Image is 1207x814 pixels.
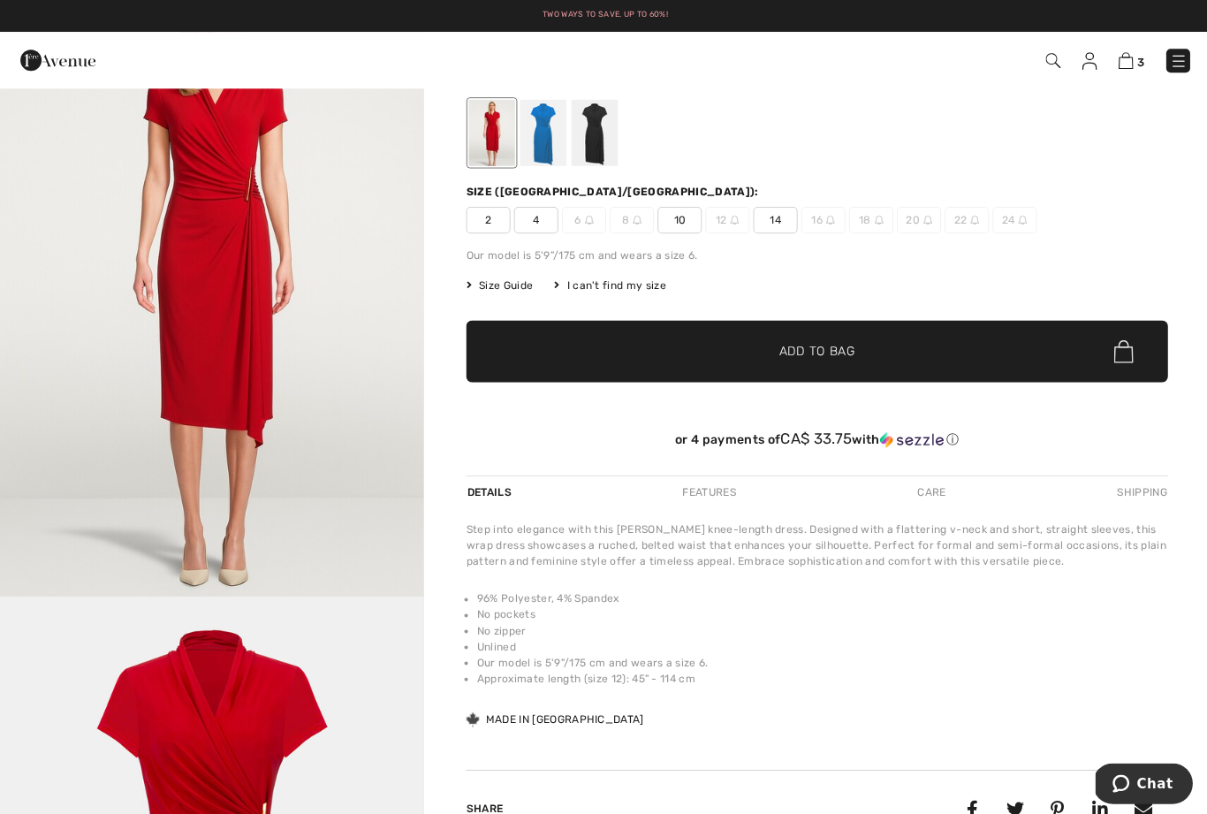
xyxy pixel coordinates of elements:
img: My Info [1079,52,1094,70]
span: 20 [894,206,938,232]
span: 6 [560,206,604,232]
li: No zipper [475,620,1165,636]
span: 14 [751,206,795,232]
span: 2 [465,206,509,232]
span: 12 [703,206,748,232]
div: Coastal blue [519,99,565,165]
a: Two ways to save. Up to 60%! [541,10,665,19]
img: ring-m.svg [631,215,640,224]
span: 10 [656,206,700,232]
div: Radiant red [467,99,513,165]
button: Add to Bag [465,319,1165,381]
div: Made in [GEOGRAPHIC_DATA] [465,709,642,725]
img: ring-m.svg [728,215,737,224]
div: Details [465,475,514,506]
li: Unlined [475,636,1165,652]
span: 4 [512,206,557,232]
img: ring-m.svg [824,215,832,224]
iframe: Opens a widget where you can chat to one of our agents [1092,761,1189,805]
div: I can't find my size [552,277,664,293]
span: 18 [846,206,891,232]
span: 24 [990,206,1034,232]
li: 96% Polyester, 4% Spandex [475,589,1165,605]
li: Our model is 5'9"/175 cm and wears a size 6. [475,652,1165,668]
img: ring-m.svg [872,215,881,224]
img: Sezzle [877,430,941,446]
span: 22 [942,206,986,232]
img: ring-m.svg [583,215,592,224]
img: ring-m.svg [1015,215,1024,224]
div: Features [665,475,748,506]
div: or 4 payments ofCA$ 33.75withSezzle Click to learn more about Sezzle [465,429,1165,453]
span: Share [465,800,502,812]
div: or 4 payments of with [465,429,1165,446]
a: 1ère Avenue [20,50,95,67]
div: Black [570,99,616,165]
a: 3 [1115,49,1142,71]
div: Shipping [1110,475,1165,506]
span: CA$ 33.75 [778,428,850,445]
img: Bag.svg [1111,339,1130,361]
img: Menu [1166,52,1184,70]
span: 8 [608,206,652,232]
img: ring-m.svg [968,215,976,224]
img: ring-m.svg [921,215,930,224]
div: Step into elegance with this [PERSON_NAME] knee-length dress. Designed with a flattering v-neck a... [465,520,1165,567]
img: Shopping Bag [1115,52,1130,69]
img: 1ère Avenue [20,42,95,78]
div: Our model is 5'9"/175 cm and wears a size 6. [465,247,1165,262]
li: No pockets [475,605,1165,620]
div: Size ([GEOGRAPHIC_DATA]/[GEOGRAPHIC_DATA]): [465,183,760,199]
span: Size Guide [465,277,531,293]
span: 3 [1135,56,1142,69]
img: Search [1043,53,1058,68]
span: Add to Bag [777,341,853,360]
div: Care [900,475,958,506]
li: Approximate length (size 12): 45" - 114 cm [475,668,1165,684]
span: 16 [799,206,843,232]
